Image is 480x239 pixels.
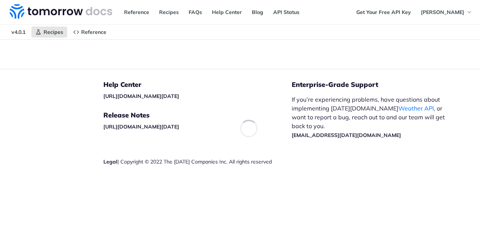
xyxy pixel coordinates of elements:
a: Legal [103,158,117,165]
p: If you’re experiencing problems, have questions about implementing [DATE][DOMAIN_NAME] , or want ... [292,95,449,139]
a: Recipes [31,27,67,38]
h5: Help Center [103,80,292,89]
a: Blog [248,7,267,18]
a: Get Your Free API Key [352,7,415,18]
img: Tomorrow.io Weather API Docs [10,4,112,19]
a: API Status [269,7,304,18]
a: Recipes [155,7,183,18]
div: | Copyright © 2022 The [DATE] Companies Inc. All rights reserved [103,158,292,165]
a: Reference [69,27,110,38]
a: Weather API [398,105,434,112]
span: Recipes [44,29,63,35]
h5: Enterprise-Grade Support [292,80,461,89]
span: v4.0.1 [7,27,30,38]
a: [URL][DOMAIN_NAME][DATE] [103,123,179,130]
a: FAQs [185,7,206,18]
a: Reference [120,7,153,18]
span: Reference [81,29,106,35]
span: [PERSON_NAME] [421,9,464,15]
a: Help Center [208,7,246,18]
a: [EMAIL_ADDRESS][DATE][DOMAIN_NAME] [292,132,401,138]
a: [URL][DOMAIN_NAME][DATE] [103,93,179,99]
h5: Release Notes [103,111,292,120]
button: [PERSON_NAME] [417,7,476,18]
